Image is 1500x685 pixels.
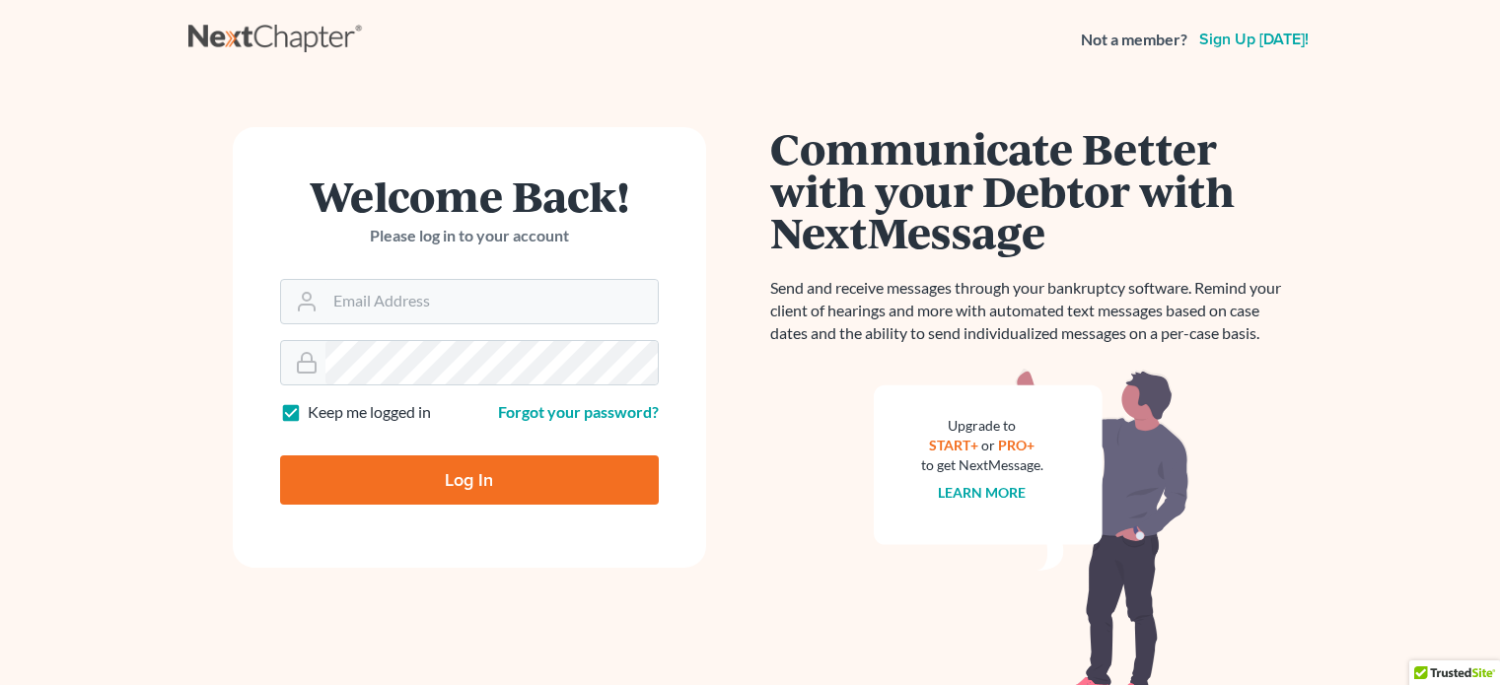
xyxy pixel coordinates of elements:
a: Forgot your password? [498,402,659,421]
a: PRO+ [998,437,1035,453]
a: START+ [929,437,978,453]
p: Please log in to your account [280,225,659,247]
h1: Communicate Better with your Debtor with NextMessage [770,127,1293,253]
strong: Not a member? [1081,29,1187,51]
a: Learn more [938,484,1026,501]
label: Keep me logged in [308,401,431,424]
input: Log In [280,455,659,505]
div: Upgrade to [921,416,1043,436]
p: Send and receive messages through your bankruptcy software. Remind your client of hearings and mo... [770,277,1293,345]
span: or [981,437,995,453]
div: to get NextMessage. [921,455,1043,475]
input: Email Address [325,280,658,323]
a: Sign up [DATE]! [1195,32,1313,47]
h1: Welcome Back! [280,174,659,217]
